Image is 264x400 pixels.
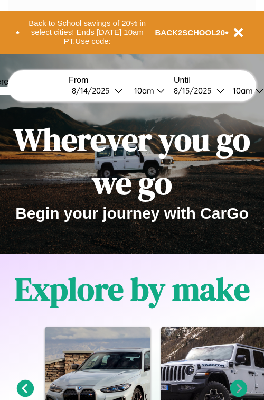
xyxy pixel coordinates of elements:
h1: Explore by make [15,267,250,311]
div: 8 / 15 / 2025 [174,86,216,96]
label: From [69,76,168,85]
button: 8/14/2025 [69,85,126,96]
div: 10am [129,86,157,96]
div: 10am [228,86,256,96]
button: 10am [126,85,168,96]
button: Back to School savings of 20% in select cities! Ends [DATE] 10am PT.Use code: [20,16,155,49]
div: 8 / 14 / 2025 [72,86,115,96]
b: BACK2SCHOOL20 [155,28,225,37]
